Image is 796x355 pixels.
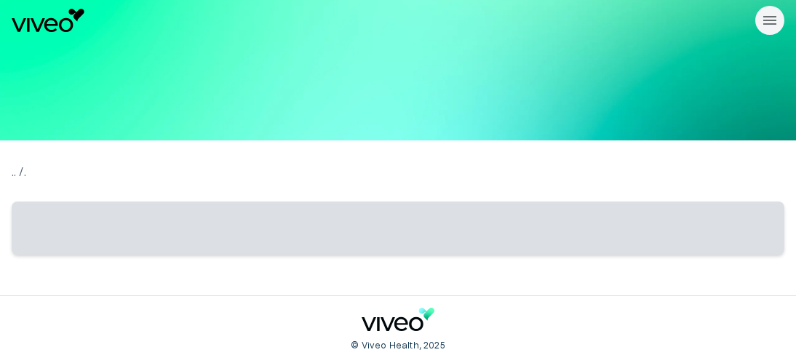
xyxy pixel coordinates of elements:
span: ‌ [12,202,784,255]
a: Navigate to home page [362,308,434,337]
a: Navigate to homepage [12,9,749,32]
p: © Viveo Health, 2025 [351,340,445,352]
img: Viveo logo [12,9,84,32]
button: Rippmenüü nähtavus [755,6,784,35]
p: .. / . [12,164,784,181]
